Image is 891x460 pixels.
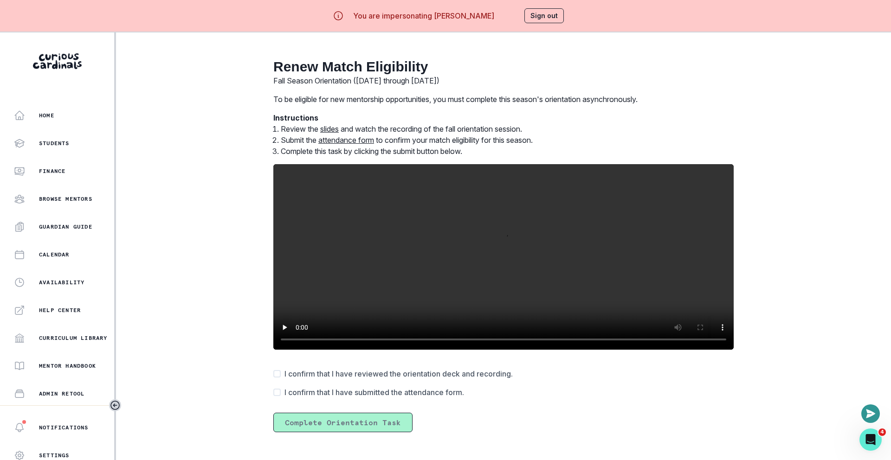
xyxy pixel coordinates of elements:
button: Complete Orientation Task [273,413,413,432]
span: I confirm that I have reviewed the orientation deck and recording. [284,368,513,379]
iframe: Intercom live chat [859,428,882,451]
p: Instructions [273,112,734,123]
p: Home [39,112,54,119]
button: Toggle sidebar [109,399,121,411]
p: Notifications [39,424,89,431]
p: Mentor Handbook [39,362,96,370]
span: I confirm that I have submitted the attendance form. [284,387,464,398]
li: Review the and watch the recording of the fall orientation session. [281,123,734,134]
button: Open or close messaging widget [861,404,880,423]
span: 4 [878,428,886,436]
a: slides [320,124,339,134]
img: Curious Cardinals Logo [33,53,82,69]
a: attendance form [318,135,374,145]
p: Fall Season Orientation ([DATE] through [DATE]) [273,75,734,86]
li: Complete this task by clicking the submit button below. [281,146,734,157]
h2: Renew Match Eligibility [273,58,734,75]
button: Sign out [524,8,564,23]
p: You are impersonating [PERSON_NAME] [353,10,494,21]
p: Students [39,140,70,147]
p: Browse Mentors [39,195,92,203]
p: Availability [39,279,84,286]
p: To be eligible for new mentorship opportunities, you must complete this season's orientation asyn... [273,94,734,105]
p: Admin Retool [39,390,84,397]
p: Help Center [39,307,81,314]
li: Submit the to confirm your match eligibility for this season. [281,134,734,146]
p: Guardian Guide [39,223,92,230]
p: Finance [39,167,65,175]
p: Calendar [39,251,70,258]
p: Settings [39,452,70,459]
p: Curriculum Library [39,334,108,342]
